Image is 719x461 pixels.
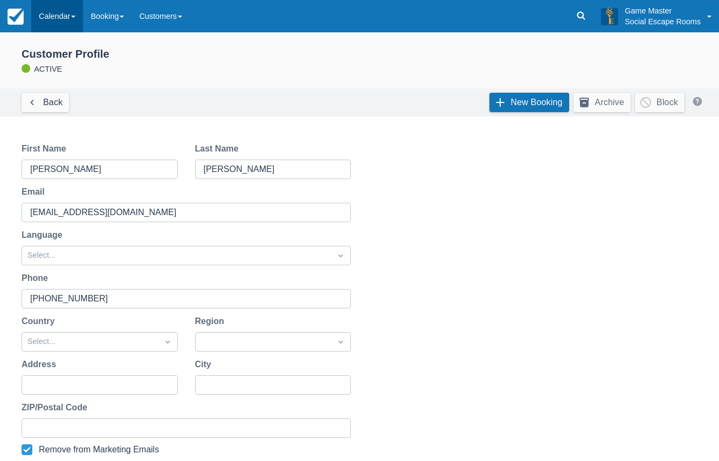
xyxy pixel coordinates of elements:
[9,47,710,75] div: ACTIVE
[195,142,243,155] label: Last Name
[573,93,631,112] button: Archive
[601,8,618,25] img: A3
[22,272,52,285] label: Phone
[22,185,49,198] label: Email
[22,358,60,371] label: Address
[27,250,326,262] div: Select...
[22,401,92,414] label: ZIP/Postal Code
[22,142,71,155] label: First Name
[335,250,346,261] span: Dropdown icon
[635,93,685,112] button: Block
[625,5,701,16] p: Game Master
[162,336,173,347] span: Dropdown icon
[489,93,569,112] a: New Booking
[39,444,159,455] div: Remove from Marketing Emails
[22,229,67,242] label: Language
[335,336,346,347] span: Dropdown icon
[22,93,69,112] a: Back
[8,9,24,25] img: checkfront-main-nav-mini-logo.png
[195,315,229,328] label: Region
[22,315,59,328] label: Country
[22,47,710,61] div: Customer Profile
[625,16,701,27] p: Social Escape Rooms
[195,358,216,371] label: City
